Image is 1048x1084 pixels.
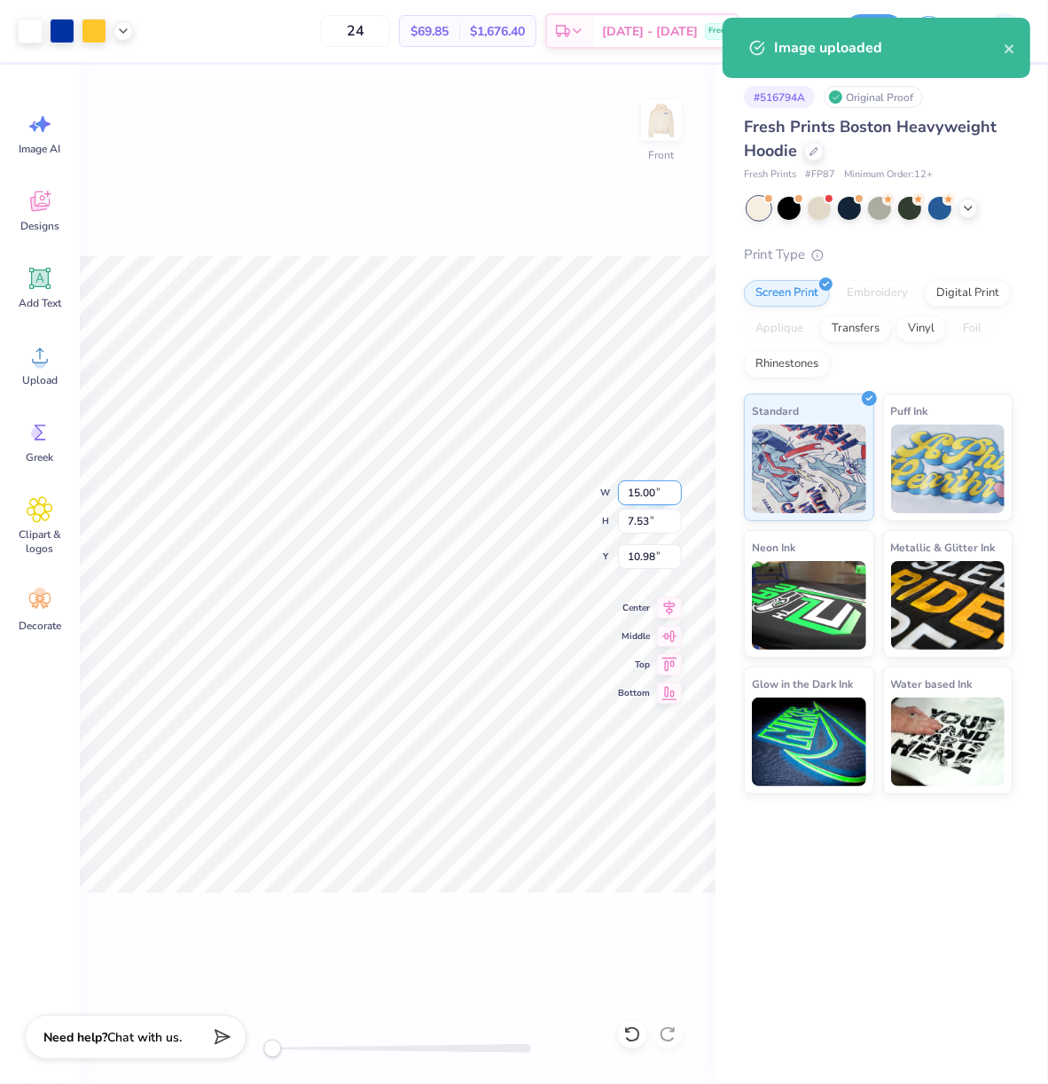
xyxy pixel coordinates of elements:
input: – – [321,15,390,47]
span: Metallic & Glitter Ink [891,538,996,557]
span: Free [708,25,725,37]
span: Chat with us. [107,1029,182,1046]
img: Metallic & Glitter Ink [891,561,1005,650]
div: Image uploaded [774,37,1004,58]
a: KE [958,13,1030,49]
span: Center [618,601,650,615]
img: Glow in the Dark Ink [752,698,866,786]
div: Embroidery [835,280,919,307]
span: [DATE] - [DATE] [602,22,698,41]
span: Standard [752,402,799,420]
div: Foil [951,316,993,342]
img: Puff Ink [891,425,1005,513]
span: Clipart & logos [11,527,69,556]
div: Print Type [744,245,1013,265]
img: Neon Ink [752,561,866,650]
span: Minimum Order: 12 + [844,168,933,183]
span: Neon Ink [752,538,795,557]
span: Image AI [20,142,61,156]
img: Standard [752,425,866,513]
span: Fresh Prints [744,168,796,183]
img: Kent Everic Delos Santos [987,13,1022,49]
strong: Need help? [43,1029,107,1046]
span: Decorate [19,619,61,633]
div: # 516794A [744,86,815,108]
div: Original Proof [824,86,923,108]
span: Designs [20,219,59,233]
span: Water based Ink [891,675,973,693]
span: # FP87 [805,168,835,183]
span: Middle [618,629,650,643]
span: $69.85 [411,22,449,41]
div: Transfers [820,316,891,342]
div: Vinyl [896,316,946,342]
img: Water based Ink [891,698,1005,786]
div: Screen Print [744,280,830,307]
div: Digital Print [925,280,1011,307]
input: Untitled Design [748,13,835,49]
span: Glow in the Dark Ink [752,675,853,693]
div: Applique [744,316,815,342]
div: Front [649,147,675,163]
span: $1,676.40 [470,22,525,41]
span: Add Text [19,296,61,310]
span: Upload [22,373,58,387]
span: Puff Ink [891,402,928,420]
span: Top [618,658,650,672]
button: close [1004,37,1016,58]
span: Greek [27,450,54,464]
span: Fresh Prints Boston Heavyweight Hoodie [744,116,997,161]
img: Front [644,103,679,138]
div: Accessibility label [263,1040,281,1057]
div: Rhinestones [744,351,830,378]
span: Bottom [618,686,650,700]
